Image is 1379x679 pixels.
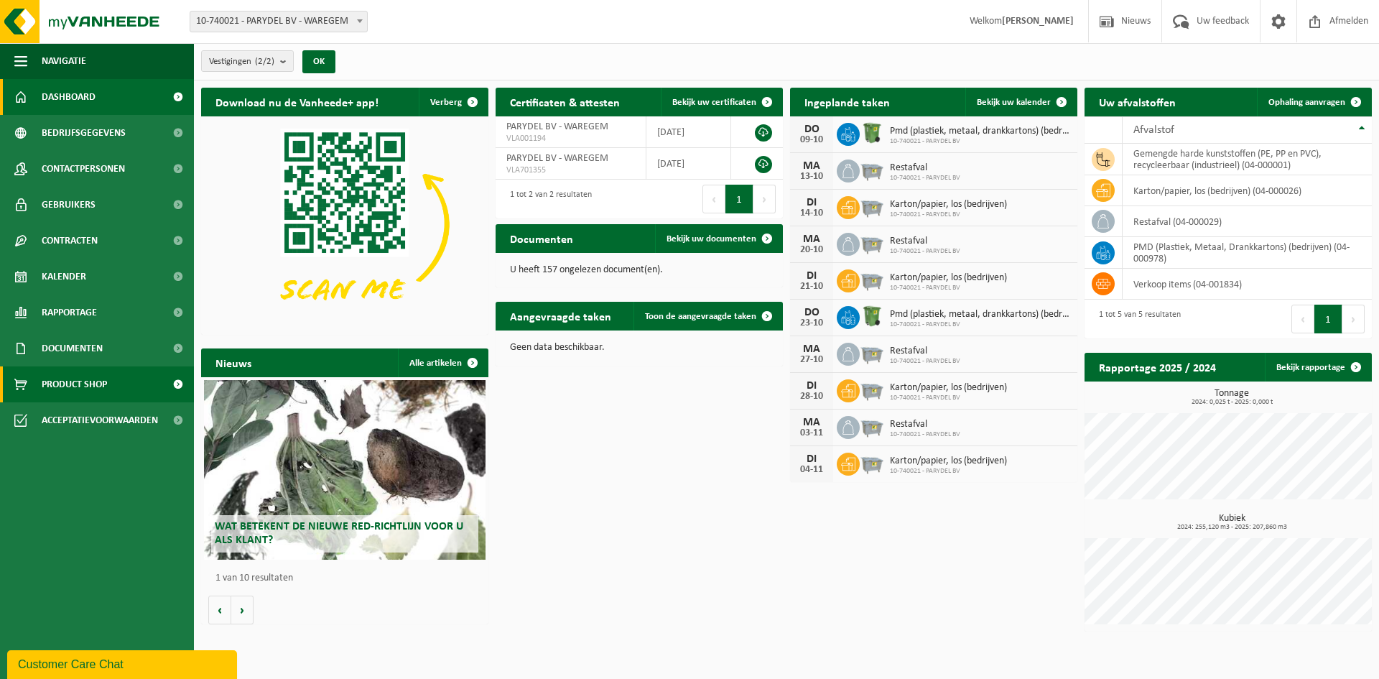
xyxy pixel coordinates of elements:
[510,343,769,353] p: Geen data beschikbaar.
[1133,124,1174,136] span: Afvalstof
[797,318,826,328] div: 23-10
[215,573,481,583] p: 1 van 10 resultaten
[890,346,960,357] span: Restafval
[797,124,826,135] div: DO
[1291,305,1314,333] button: Previous
[890,247,960,256] span: 10-740021 - PARYDEL BV
[860,377,884,402] img: WB-2500-GAL-GY-01
[645,312,756,321] span: Toon de aangevraagde taken
[1092,399,1372,406] span: 2024: 0,025 t - 2025: 0,000 t
[965,88,1076,116] a: Bekijk uw kalender
[201,50,294,72] button: Vestigingen(2/2)
[430,98,462,107] span: Verberg
[890,174,960,183] span: 10-740021 - PARYDEL BV
[496,224,588,252] h2: Documenten
[797,380,826,392] div: DI
[190,11,368,32] span: 10-740021 - PARYDEL BV - WAREGEM
[398,348,487,377] a: Alle artikelen
[209,51,274,73] span: Vestigingen
[646,116,731,148] td: [DATE]
[506,133,635,144] span: VLA001194
[890,357,960,366] span: 10-740021 - PARYDEL BV
[860,157,884,182] img: WB-2500-GAL-GY-01
[860,341,884,365] img: WB-2500-GAL-GY-01
[506,121,608,132] span: PARYDEL BV - WAREGEM
[1123,269,1372,300] td: verkoop items (04-001834)
[204,380,486,560] a: Wat betekent de nieuwe RED-richtlijn voor u als klant?
[42,331,103,366] span: Documenten
[797,270,826,282] div: DI
[510,265,769,275] p: U heeft 157 ongelezen document(en).
[797,208,826,218] div: 14-10
[753,185,776,213] button: Next
[42,223,98,259] span: Contracten
[890,199,1007,211] span: Karton/papier, los (bedrijven)
[890,467,1007,476] span: 10-740021 - PARYDEL BV
[890,382,1007,394] span: Karton/papier, los (bedrijven)
[506,153,608,164] span: PARYDEL BV - WAREGEM
[1092,514,1372,531] h3: Kubiek
[1123,237,1372,269] td: PMD (Plastiek, Metaal, Drankkartons) (bedrijven) (04-000978)
[890,309,1070,320] span: Pmd (plastiek, metaal, drankkartons) (bedrijven)
[302,50,335,73] button: OK
[890,236,960,247] span: Restafval
[890,162,960,174] span: Restafval
[42,151,125,187] span: Contactpersonen
[860,121,884,145] img: WB-0370-HPE-GN-50
[667,234,756,244] span: Bekijk uw documenten
[1268,98,1345,107] span: Ophaling aanvragen
[672,98,756,107] span: Bekijk uw certificaten
[797,355,826,365] div: 27-10
[790,88,904,116] h2: Ingeplande taken
[1002,16,1074,27] strong: [PERSON_NAME]
[201,88,393,116] h2: Download nu de Vanheede+ app!
[633,302,781,331] a: Toon de aangevraagde taken
[797,453,826,465] div: DI
[797,417,826,428] div: MA
[797,307,826,318] div: DO
[860,451,884,475] img: WB-2500-GAL-GY-01
[797,428,826,438] div: 03-11
[797,234,826,245] div: MA
[1265,353,1370,382] a: Bekijk rapportage
[860,194,884,218] img: WB-2500-GAL-GY-01
[860,231,884,255] img: WB-2500-GAL-GY-01
[1257,88,1370,116] a: Ophaling aanvragen
[1092,524,1372,531] span: 2024: 255,120 m3 - 2025: 207,860 m3
[42,187,96,223] span: Gebruikers
[201,116,488,332] img: Download de VHEPlus App
[190,11,367,32] span: 10-740021 - PARYDEL BV - WAREGEM
[890,211,1007,219] span: 10-740021 - PARYDEL BV
[860,267,884,292] img: WB-2500-GAL-GY-01
[890,419,960,430] span: Restafval
[42,402,158,438] span: Acceptatievoorwaarden
[1092,303,1181,335] div: 1 tot 5 van 5 resultaten
[646,148,731,180] td: [DATE]
[231,596,254,624] button: Volgende
[860,304,884,328] img: WB-0370-HPE-GN-50
[255,57,274,66] count: (2/2)
[797,160,826,172] div: MA
[1123,144,1372,175] td: gemengde harde kunststoffen (PE, PP en PVC), recycleerbaar (industrieel) (04-000001)
[1085,353,1230,381] h2: Rapportage 2025 / 2024
[1314,305,1342,333] button: 1
[890,137,1070,146] span: 10-740021 - PARYDEL BV
[496,302,626,330] h2: Aangevraagde taken
[1123,175,1372,206] td: karton/papier, los (bedrijven) (04-000026)
[890,430,960,439] span: 10-740021 - PARYDEL BV
[702,185,725,213] button: Previous
[1085,88,1190,116] h2: Uw afvalstoffen
[890,126,1070,137] span: Pmd (plastiek, metaal, drankkartons) (bedrijven)
[208,596,231,624] button: Vorige
[42,43,86,79] span: Navigatie
[890,320,1070,329] span: 10-740021 - PARYDEL BV
[42,366,107,402] span: Product Shop
[42,115,126,151] span: Bedrijfsgegevens
[42,79,96,115] span: Dashboard
[201,348,266,377] h2: Nieuws
[503,183,592,215] div: 1 tot 2 van 2 resultaten
[661,88,781,116] a: Bekijk uw certificaten
[797,245,826,255] div: 20-10
[890,284,1007,292] span: 10-740021 - PARYDEL BV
